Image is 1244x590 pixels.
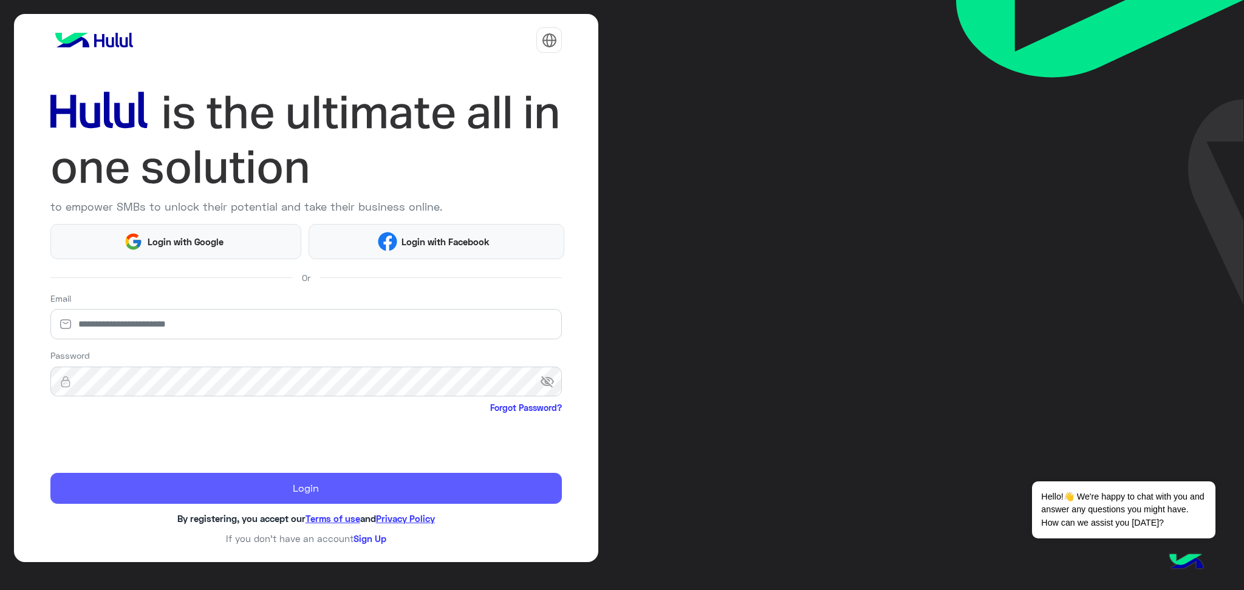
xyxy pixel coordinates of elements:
span: Hello!👋 We're happy to chat with you and answer any questions you might have. How can we assist y... [1032,481,1215,538]
a: Sign Up [354,533,386,544]
span: visibility_off [540,371,562,393]
span: Or [302,271,310,284]
a: Forgot Password? [490,401,562,414]
span: and [360,513,376,524]
a: Terms of use [306,513,360,524]
span: Login with Google [143,235,228,249]
button: Login [50,473,562,504]
img: email [50,318,81,330]
img: logo [50,28,138,52]
label: Email [50,292,71,305]
button: Login with Facebook [309,224,564,259]
button: Login with Google [50,224,302,259]
h6: If you don’t have an account [50,533,562,544]
img: tab [542,33,557,48]
img: hulul-logo.png [1165,541,1208,584]
p: to empower SMBs to unlock their potential and take their business online. [50,198,562,215]
img: lock [50,376,81,388]
a: Privacy Policy [376,513,435,524]
span: By registering, you accept our [177,513,306,524]
span: Login with Facebook [397,235,494,249]
img: hululLoginTitle_EN.svg [50,85,562,194]
iframe: reCAPTCHA [50,416,235,464]
img: Google [124,232,143,251]
label: Password [50,349,90,362]
img: Facebook [378,232,397,251]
